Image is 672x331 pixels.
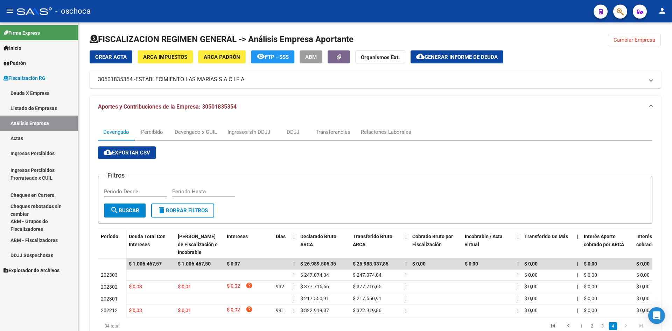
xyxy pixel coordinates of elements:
[90,71,661,88] mat-expansion-panel-header: 30501835354 -ESTABLECIMIENTO LAS MARIAS S A C I F A
[246,282,253,289] i: help
[636,308,650,313] span: $ 0,00
[584,296,597,301] span: $ 0,00
[178,234,218,255] span: [PERSON_NAME] de Fiscalización e Incobrable
[300,308,329,313] span: $ 322.919,87
[524,308,538,313] span: $ 0,00
[95,54,127,60] span: Crear Acta
[300,50,322,63] button: ABM
[546,322,560,330] a: go to first page
[361,128,411,136] div: Relaciones Laborales
[577,296,578,301] span: |
[425,54,498,60] span: Generar informe de deuda
[300,272,329,278] span: $ 247.074,04
[416,52,425,61] mat-icon: cloud_download
[135,76,244,83] span: ESTABLECIMIENTO LAS MARIAS S A C I F A
[227,234,248,239] span: Intereses
[101,308,118,313] span: 202212
[90,34,353,45] h1: FISCALIZACION REGIMEN GENERAL -> Análisis Empresa Aportante
[462,229,514,260] datatable-header-cell: Incobrable / Acta virtual
[609,322,617,330] a: 4
[614,37,655,43] span: Cambiar Empresa
[3,29,40,37] span: Firma Express
[636,272,650,278] span: $ 0,00
[227,306,240,315] span: $ 0,02
[588,322,596,330] a: 2
[98,76,644,83] mat-panel-title: 30501835354 -
[227,261,240,267] span: $ 0,07
[129,284,142,289] span: $ 0,03
[353,261,388,267] span: $ 25.983.037,85
[104,148,112,157] mat-icon: cloud_download
[276,308,284,313] span: 991
[3,59,26,67] span: Padrón
[129,308,142,313] span: $ 0,03
[3,74,45,82] span: Fiscalización RG
[316,128,350,136] div: Transferencias
[524,272,538,278] span: $ 0,00
[300,284,329,289] span: $ 377.716,66
[581,229,633,260] datatable-header-cell: Interés Aporte cobrado por ARCA
[227,282,240,291] span: $ 0,02
[361,54,400,61] strong: Organismos Ext.
[405,284,406,289] span: |
[636,296,650,301] span: $ 0,00
[636,284,650,289] span: $ 0,00
[143,54,187,60] span: ARCA Impuestos
[104,171,128,180] h3: Filtros
[648,307,665,324] div: Open Intercom Messenger
[524,234,568,239] span: Transferido De Más
[224,229,273,260] datatable-header-cell: Intereses
[151,204,214,218] button: Borrar Filtros
[517,272,518,278] span: |
[300,296,329,301] span: $ 217.550,91
[517,261,519,267] span: |
[98,146,156,159] button: Exportar CSV
[577,261,578,267] span: |
[276,234,286,239] span: Dias
[227,128,270,136] div: Ingresos sin DDJJ
[98,229,126,258] datatable-header-cell: Período
[635,322,648,330] a: go to last page
[405,308,406,313] span: |
[405,234,407,239] span: |
[257,52,265,61] mat-icon: remove_red_eye
[405,272,406,278] span: |
[175,229,224,260] datatable-header-cell: Deuda Bruta Neto de Fiscalización e Incobrable
[297,229,350,260] datatable-header-cell: Declarado Bruto ARCA
[6,7,14,15] mat-icon: menu
[157,206,166,214] mat-icon: delete
[90,96,661,118] mat-expansion-panel-header: Aportes y Contribuciones de la Empresa: 30501835354
[577,272,578,278] span: |
[405,296,406,301] span: |
[138,50,193,63] button: ARCA Impuestos
[293,272,294,278] span: |
[300,234,336,247] span: Declarado Bruto ARCA
[524,296,538,301] span: $ 0,00
[405,261,407,267] span: |
[251,50,294,63] button: FTP - SSS
[129,261,162,267] span: $ 1.006.467,57
[198,50,246,63] button: ARCA Padrón
[110,206,119,214] mat-icon: search
[636,261,650,267] span: $ 0,00
[521,229,574,260] datatable-header-cell: Transferido De Más
[524,284,538,289] span: $ 0,00
[353,234,392,247] span: Transferido Bruto ARCA
[175,128,217,136] div: Devengado x CUIL
[514,229,521,260] datatable-header-cell: |
[55,4,91,19] span: - oschoca
[204,54,240,60] span: ARCA Padrón
[101,284,118,290] span: 202302
[3,267,59,274] span: Explorador de Archivos
[608,34,661,46] button: Cambiar Empresa
[524,261,538,267] span: $ 0,00
[273,229,290,260] datatable-header-cell: Dias
[293,234,295,239] span: |
[409,229,462,260] datatable-header-cell: Cobrado Bruto por Fiscalización
[265,54,289,60] span: FTP - SSS
[98,103,237,110] span: Aportes y Contribuciones de la Empresa: 30501835354
[598,322,607,330] a: 3
[412,261,426,267] span: $ 0,00
[517,284,518,289] span: |
[350,229,402,260] datatable-header-cell: Transferido Bruto ARCA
